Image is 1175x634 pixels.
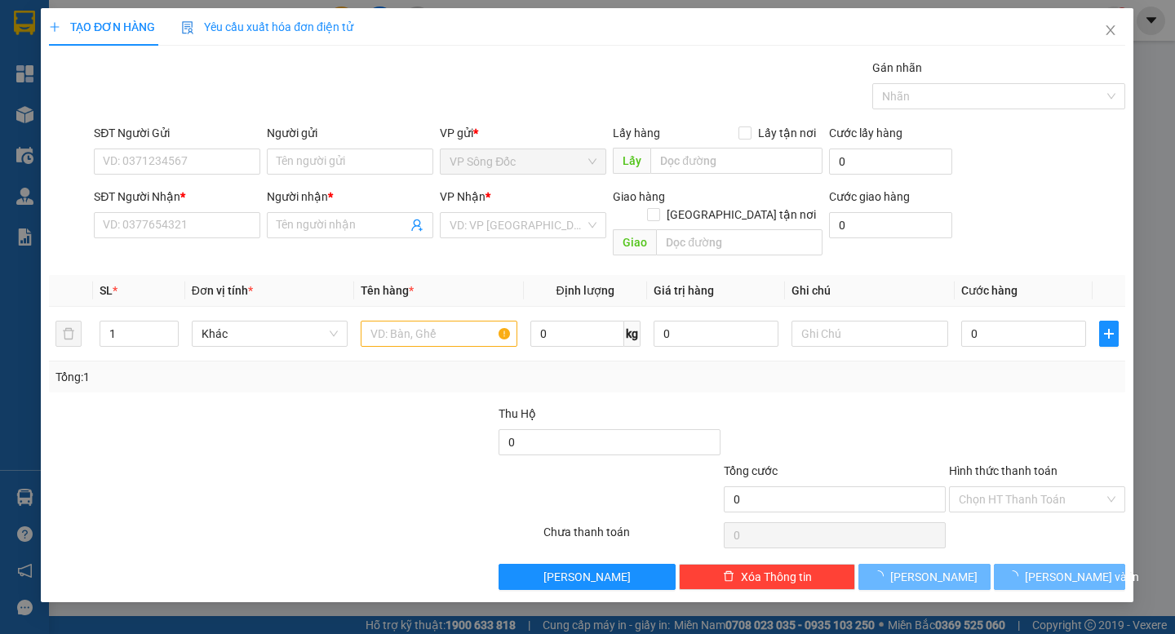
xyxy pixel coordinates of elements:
span: Tổng cước [724,464,778,477]
span: Yêu cầu xuất hóa đơn điện tử [182,20,354,33]
div: Người gửi [268,124,434,142]
span: Lấy tận nơi [752,124,823,142]
span: [GEOGRAPHIC_DATA] tận nơi [661,206,823,224]
span: [PERSON_NAME] [890,568,978,586]
div: SĐT Người Nhận [95,188,261,206]
button: [PERSON_NAME] [859,564,991,590]
span: Định lượng [556,284,614,297]
span: Lấy hàng [614,126,661,140]
input: VD: Bàn, Ghế [361,321,517,347]
span: kg [624,321,641,347]
span: user-add [411,219,424,232]
span: plus [1101,327,1119,340]
label: Cước lấy hàng [830,126,903,140]
span: loading [872,570,890,582]
span: VP Sông Đốc [450,149,597,174]
span: Lấy [614,148,651,174]
input: Dọc đường [651,148,823,174]
span: Tên hàng [361,284,415,297]
span: loading [1007,570,1025,582]
span: Giá trị hàng [654,284,714,297]
div: Chưa thanh toán [543,523,723,552]
button: plus [1100,321,1120,347]
button: deleteXóa Thông tin [679,564,856,590]
span: delete [723,570,734,583]
label: Hình thức thanh toán [949,464,1057,477]
span: close [1105,24,1118,37]
input: Cước giao hàng [830,212,953,238]
span: plus [49,21,60,33]
span: TẠO ĐƠN HÀNG [49,20,155,33]
button: Close [1089,8,1134,54]
span: [PERSON_NAME] [544,568,632,586]
input: Ghi Chú [792,321,948,347]
span: SL [100,284,113,297]
img: icon [182,21,195,34]
div: Người nhận [268,188,434,206]
span: [PERSON_NAME] và In [1025,568,1139,586]
span: Cước hàng [961,284,1018,297]
th: Ghi chú [786,275,955,307]
span: Khác [202,321,338,346]
div: SĐT Người Gửi [95,124,261,142]
button: [PERSON_NAME] và In [994,564,1125,590]
span: Giao hàng [614,190,666,203]
span: Giao [614,229,657,255]
label: Gán nhãn [873,61,923,74]
input: Dọc đường [657,229,823,255]
div: Tổng: 1 [55,368,454,386]
button: delete [55,321,82,347]
input: 0 [654,321,779,347]
span: VP Nhận [441,190,486,203]
span: Thu Hộ [499,407,537,420]
span: Xóa Thông tin [741,568,812,586]
input: Cước lấy hàng [830,149,953,175]
div: VP gửi [441,124,607,142]
button: [PERSON_NAME] [499,564,676,590]
span: Đơn vị tính [192,284,253,297]
label: Cước giao hàng [830,190,911,203]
